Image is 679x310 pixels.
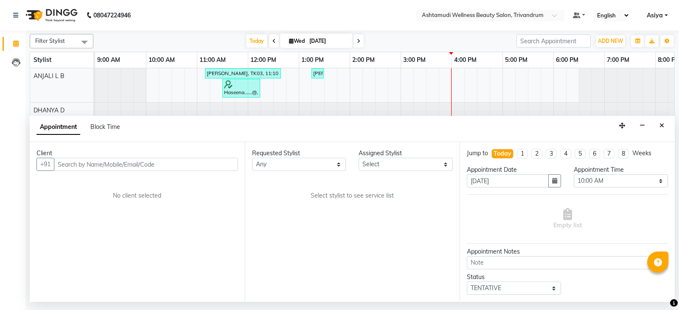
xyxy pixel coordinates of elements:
[605,54,631,66] a: 7:00 PM
[22,3,80,27] img: logo
[401,54,428,66] a: 3:00 PM
[467,149,488,158] div: Jump to
[36,120,80,135] span: Appointment
[618,149,629,159] li: 8
[467,247,668,256] div: Appointment Notes
[516,34,591,47] input: Search Appointment
[95,54,122,66] a: 9:00 AM
[34,72,65,80] span: ANJALI L B
[248,54,278,66] a: 12:00 PM
[467,174,549,187] input: yyyy-mm-dd
[596,35,625,47] button: ADD NEW
[146,54,177,66] a: 10:00 AM
[197,54,228,66] a: 11:00 AM
[560,149,571,159] li: 4
[223,80,259,96] div: Haseena......@, TK09, 11:30 AM-12:15 PM, Ironing
[574,165,668,174] div: Appointment Time
[503,54,530,66] a: 5:00 PM
[34,56,51,64] span: Stylist
[93,3,131,27] b: 08047224946
[656,119,668,132] button: Close
[206,70,280,77] div: [PERSON_NAME], TK03, 11:10 AM-12:40 PM, Veg Peel Facial,Eyebrows Threading,Upper Lip Threading
[598,38,623,44] span: ADD NEW
[603,149,614,159] li: 7
[575,149,586,159] li: 5
[553,208,582,230] span: Empty list
[287,38,307,44] span: Wed
[246,34,267,47] span: Today
[554,54,581,66] a: 6:00 PM
[589,149,600,159] li: 6
[531,149,542,159] li: 2
[494,149,511,158] div: Today
[252,149,346,158] div: Requested Stylist
[36,149,238,158] div: Client
[35,37,65,44] span: Filter Stylist
[517,149,528,159] li: 1
[34,106,65,114] span: DHANYA D
[54,158,238,171] input: Search by Name/Mobile/Email/Code
[546,149,557,159] li: 3
[90,123,120,131] span: Block Time
[299,54,326,66] a: 1:00 PM
[350,54,377,66] a: 2:00 PM
[359,149,453,158] div: Assigned Stylist
[36,158,54,171] button: +91
[632,149,651,158] div: Weeks
[452,54,479,66] a: 4:00 PM
[467,165,561,174] div: Appointment Date
[467,273,561,282] div: Status
[311,191,394,200] span: Select stylist to see service list
[312,70,323,77] div: [PERSON_NAME], TK15, 01:15 PM-01:30 PM, Eyebrows Threading
[307,35,349,47] input: 2025-09-03
[647,11,663,20] span: Asiya
[57,191,218,200] div: No client selected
